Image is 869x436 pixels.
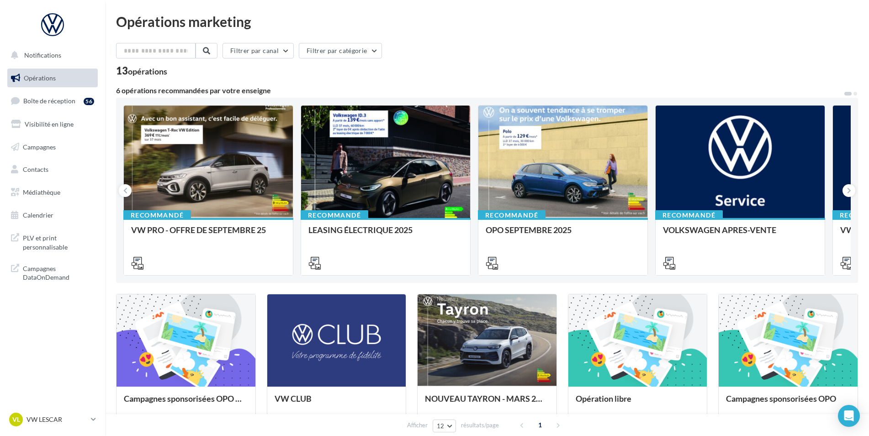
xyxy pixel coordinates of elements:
[5,160,100,179] a: Contacts
[23,188,60,196] span: Médiathèque
[533,418,547,432] span: 1
[299,43,382,58] button: Filtrer par catégorie
[25,120,74,128] span: Visibilité en ligne
[12,415,20,424] span: VL
[5,138,100,157] a: Campagnes
[461,421,499,430] span: résultats/page
[301,210,368,220] div: Recommandé
[23,97,75,105] span: Boîte de réception
[478,210,546,220] div: Recommandé
[7,411,98,428] a: VL VW LESCAR
[437,422,445,430] span: 12
[5,115,100,134] a: Visibilité en ligne
[308,225,463,244] div: LEASING ÉLECTRIQUE 2025
[5,183,100,202] a: Médiathèque
[123,210,191,220] div: Recommandé
[275,394,399,412] div: VW CLUB
[24,51,61,59] span: Notifications
[23,262,94,282] span: Campagnes DataOnDemand
[128,67,167,75] div: opérations
[433,420,456,432] button: 12
[116,87,843,94] div: 6 opérations recommandées par votre enseigne
[663,225,817,244] div: VOLKSWAGEN APRES-VENTE
[23,211,53,219] span: Calendrier
[486,225,640,244] div: OPO SEPTEMBRE 2025
[5,46,96,65] button: Notifications
[576,394,700,412] div: Opération libre
[425,394,549,412] div: NOUVEAU TAYRON - MARS 2025
[5,69,100,88] a: Opérations
[124,394,248,412] div: Campagnes sponsorisées OPO Septembre
[223,43,294,58] button: Filtrer par canal
[655,210,723,220] div: Recommandé
[23,165,48,173] span: Contacts
[23,232,94,251] span: PLV et print personnalisable
[5,228,100,255] a: PLV et print personnalisable
[116,15,858,28] div: Opérations marketing
[23,143,56,150] span: Campagnes
[5,206,100,225] a: Calendrier
[726,394,850,412] div: Campagnes sponsorisées OPO
[838,405,860,427] div: Open Intercom Messenger
[24,74,56,82] span: Opérations
[116,66,167,76] div: 13
[26,415,87,424] p: VW LESCAR
[5,259,100,286] a: Campagnes DataOnDemand
[5,91,100,111] a: Boîte de réception56
[131,225,286,244] div: VW PRO - OFFRE DE SEPTEMBRE 25
[84,98,94,105] div: 56
[407,421,428,430] span: Afficher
